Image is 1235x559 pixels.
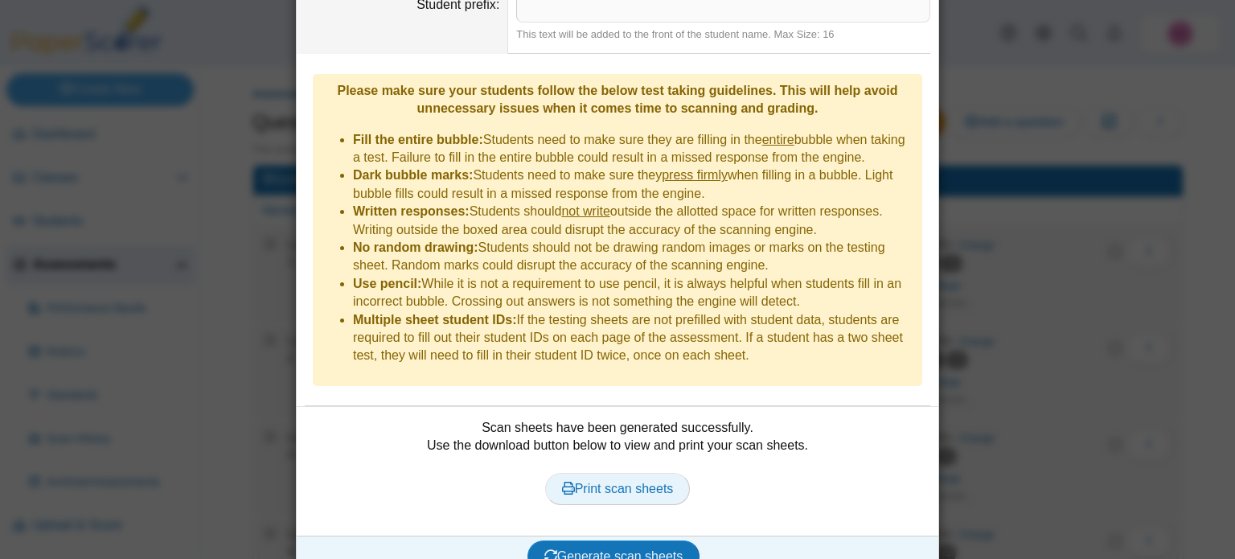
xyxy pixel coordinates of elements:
b: Dark bubble marks: [353,168,473,182]
u: entire [762,133,794,146]
b: Please make sure your students follow the below test taking guidelines. This will help avoid unne... [337,84,897,115]
div: This text will be added to the front of the student name. Max Size: 16 [516,27,930,42]
b: No random drawing: [353,240,478,254]
li: If the testing sheets are not prefilled with student data, students are required to fill out thei... [353,311,914,365]
b: Written responses: [353,204,470,218]
u: not write [561,204,609,218]
li: While it is not a requirement to use pencil, it is always helpful when students fill in an incorr... [353,275,914,311]
div: Scan sheets have been generated successfully. Use the download button below to view and print you... [305,419,930,524]
a: Print scan sheets [545,473,691,505]
li: Students should outside the allotted space for written responses. Writing outside the boxed area ... [353,203,914,239]
li: Students need to make sure they are filling in the bubble when taking a test. Failure to fill in ... [353,131,914,167]
b: Fill the entire bubble: [353,133,483,146]
b: Use pencil: [353,277,421,290]
li: Students need to make sure they when filling in a bubble. Light bubble fills could result in a mi... [353,166,914,203]
b: Multiple sheet student IDs: [353,313,517,327]
li: Students should not be drawing random images or marks on the testing sheet. Random marks could di... [353,239,914,275]
u: press firmly [662,168,728,182]
span: Print scan sheets [562,482,674,495]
